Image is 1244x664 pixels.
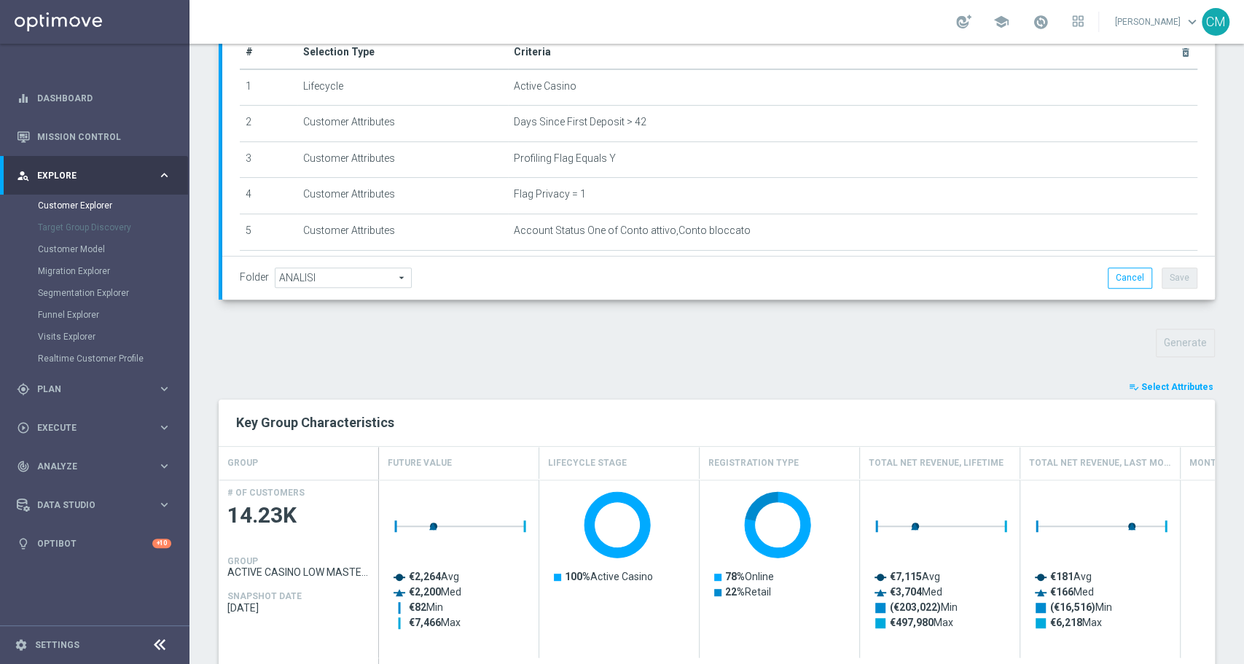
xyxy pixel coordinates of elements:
a: Dashboard [37,79,171,117]
h4: Registration Type [708,450,799,476]
text: Online [725,571,774,582]
div: Visits Explorer [38,326,188,348]
a: Settings [35,641,79,649]
button: Data Studio keyboard_arrow_right [16,499,172,511]
td: Lifecycle [297,69,508,106]
h4: # OF CUSTOMERS [227,488,305,498]
span: Criteria [514,46,551,58]
td: Customer Attributes [297,250,508,286]
a: Customer Explorer [38,200,152,211]
span: ACTIVE CASINO LOW MASTER DEM [227,566,370,578]
i: keyboard_arrow_right [157,498,171,512]
span: Flag Privacy = 1 [514,188,586,200]
i: keyboard_arrow_right [157,382,171,396]
span: keyboard_arrow_down [1184,14,1200,30]
i: gps_fixed [17,383,30,396]
div: Optibot [17,524,171,563]
button: Mission Control [16,131,172,143]
div: Press SPACE to select this row. [219,480,379,658]
div: Migration Explorer [38,260,188,282]
a: Customer Model [38,243,152,255]
i: keyboard_arrow_right [157,459,171,473]
a: Realtime Customer Profile [38,353,152,364]
td: 1 [240,69,297,106]
div: Target Group Discovery [38,216,188,238]
td: Customer Attributes [297,214,508,250]
a: Visits Explorer [38,331,152,343]
span: 2025-08-23 [227,602,370,614]
tspan: €7,466 [409,617,441,628]
a: Segmentation Explorer [38,287,152,299]
th: Selection Type [297,36,508,69]
h2: Key Group Characteristics [236,414,1197,431]
button: track_changes Analyze keyboard_arrow_right [16,461,172,472]
span: Explore [37,171,157,180]
text: Max [1050,617,1102,628]
a: Mission Control [37,117,171,156]
div: Explore [17,169,157,182]
td: Customer Attributes [297,106,508,142]
td: Customer Attributes [297,141,508,178]
text: Active Casino [565,571,653,582]
td: 3 [240,141,297,178]
div: Plan [17,383,157,396]
i: lightbulb [17,537,30,550]
text: Min [1050,601,1112,614]
div: Customer Model [38,238,188,260]
tspan: 22% [725,586,745,598]
tspan: €7,115 [890,571,922,582]
i: person_search [17,169,30,182]
div: CM [1202,8,1229,36]
a: [PERSON_NAME]keyboard_arrow_down [1114,11,1202,33]
span: Select Attributes [1141,382,1213,392]
i: settings [15,638,28,652]
tspan: €82 [409,601,426,613]
th: # [240,36,297,69]
span: school [993,14,1009,30]
div: Data Studio [17,499,157,512]
div: Funnel Explorer [38,304,188,326]
div: Segmentation Explorer [38,282,188,304]
button: Save [1162,267,1197,288]
div: Mission Control [17,117,171,156]
div: +10 [152,539,171,548]
td: 2 [240,106,297,142]
h4: Future Value [388,450,452,476]
text: Med [890,586,942,598]
tspan: €181 [1050,571,1073,582]
i: track_changes [17,460,30,473]
text: Max [890,617,953,628]
text: Max [409,617,461,628]
span: Days Since First Deposit > 42 [514,116,646,128]
text: Avg [409,571,459,582]
span: Profiling Flag Equals Y [514,152,616,165]
button: lightbulb Optibot +10 [16,538,172,550]
tspan: (€203,022) [890,601,941,614]
tspan: €2,200 [409,586,441,598]
tspan: €6,218 [1050,617,1082,628]
td: 4 [240,178,297,214]
text: Avg [1050,571,1092,582]
td: 6 [240,250,297,286]
button: Cancel [1108,267,1152,288]
td: 5 [240,214,297,250]
button: Generate [1156,329,1215,357]
td: Customer Attributes [297,178,508,214]
a: Funnel Explorer [38,309,152,321]
tspan: 78% [725,571,745,582]
text: Min [890,601,958,614]
button: gps_fixed Plan keyboard_arrow_right [16,383,172,395]
tspan: €2,264 [409,571,442,582]
button: play_circle_outline Execute keyboard_arrow_right [16,422,172,434]
h4: SNAPSHOT DATE [227,591,302,601]
h4: GROUP [227,450,258,476]
button: person_search Explore keyboard_arrow_right [16,170,172,181]
a: Optibot [37,524,152,563]
text: Retail [725,586,771,598]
